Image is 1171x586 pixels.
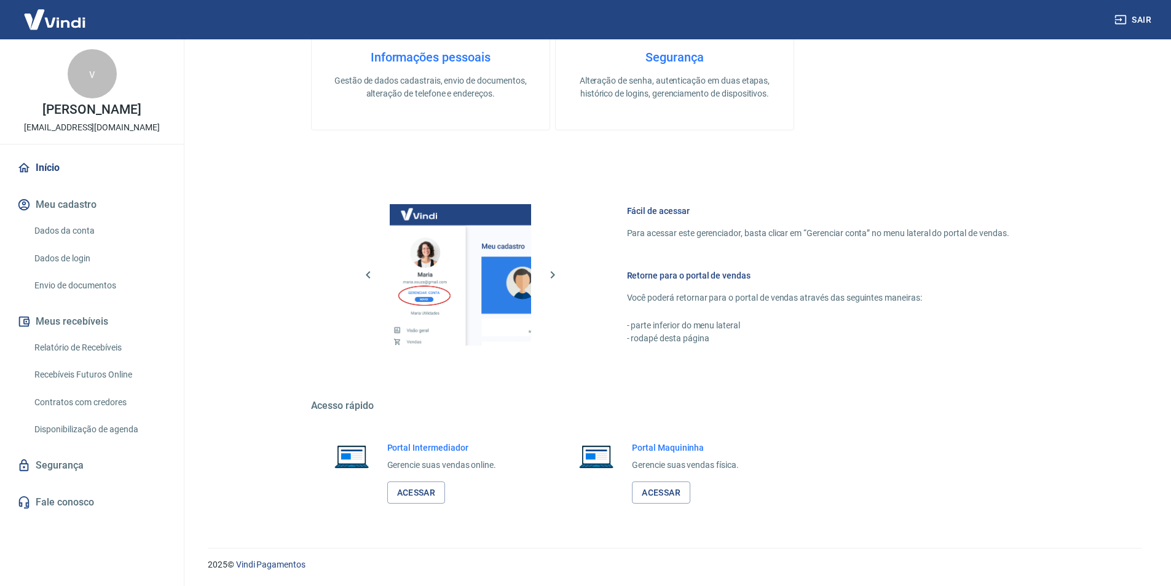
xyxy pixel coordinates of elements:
[390,204,531,346] img: Imagem da dashboard mostrando o botão de gerenciar conta na sidebar no lado esquerdo
[236,560,306,569] a: Vindi Pagamentos
[632,459,739,472] p: Gerencie suas vendas física.
[575,50,774,65] h4: Segurança
[326,441,377,471] img: Imagem de um notebook aberto
[15,489,169,516] a: Fale conosco
[15,154,169,181] a: Início
[208,558,1141,571] p: 2025 ©
[627,332,1009,345] p: - rodapé desta página
[30,390,169,415] a: Contratos com credores
[575,74,774,100] p: Alteração de senha, autenticação em duas etapas, histórico de logins, gerenciamento de dispositivos.
[1112,9,1156,31] button: Sair
[632,481,690,504] a: Acessar
[311,400,1039,412] h5: Acesso rápido
[627,205,1009,217] h6: Fácil de acessar
[331,74,530,100] p: Gestão de dados cadastrais, envio de documentos, alteração de telefone e endereços.
[30,246,169,271] a: Dados de login
[24,121,160,134] p: [EMAIL_ADDRESS][DOMAIN_NAME]
[15,452,169,479] a: Segurança
[30,335,169,360] a: Relatório de Recebíveis
[570,441,622,471] img: Imagem de um notebook aberto
[627,269,1009,282] h6: Retorne para o portal de vendas
[30,218,169,244] a: Dados da conta
[30,362,169,387] a: Recebíveis Futuros Online
[387,441,497,454] h6: Portal Intermediador
[387,481,446,504] a: Acessar
[627,227,1009,240] p: Para acessar este gerenciador, basta clicar em “Gerenciar conta” no menu lateral do portal de ven...
[627,319,1009,332] p: - parte inferior do menu lateral
[42,103,141,116] p: [PERSON_NAME]
[15,1,95,38] img: Vindi
[627,291,1009,304] p: Você poderá retornar para o portal de vendas através das seguintes maneiras:
[15,308,169,335] button: Meus recebíveis
[632,441,739,454] h6: Portal Maquininha
[30,273,169,298] a: Envio de documentos
[15,191,169,218] button: Meu cadastro
[68,49,117,98] div: v
[387,459,497,472] p: Gerencie suas vendas online.
[30,417,169,442] a: Disponibilização de agenda
[331,50,530,65] h4: Informações pessoais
